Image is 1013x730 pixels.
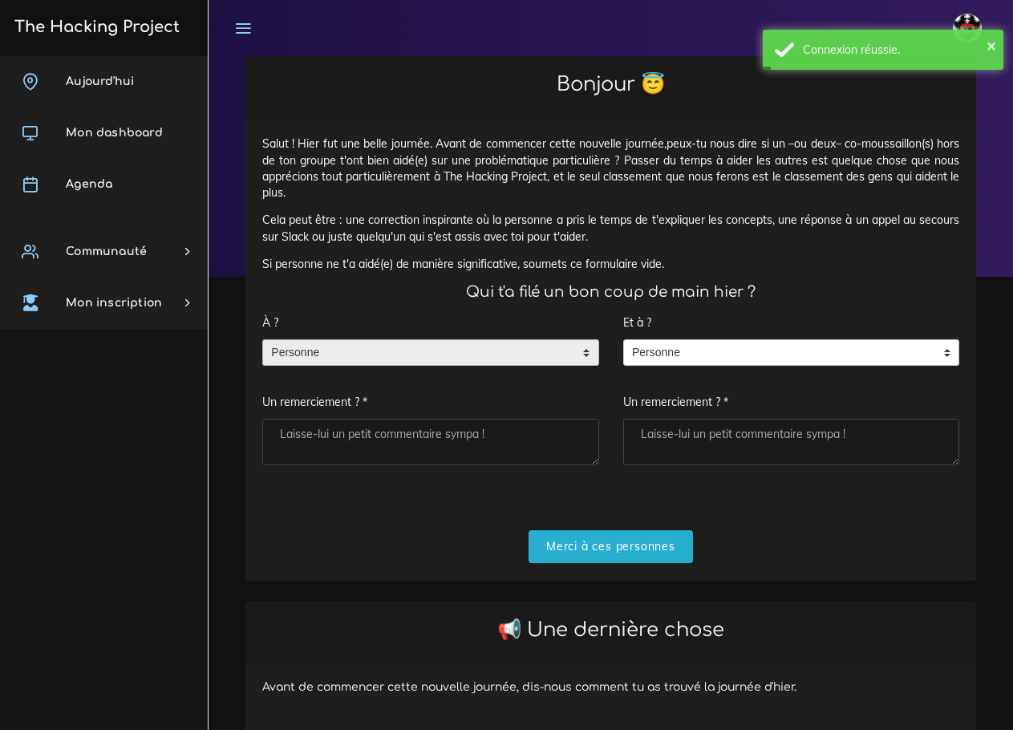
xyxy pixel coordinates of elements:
h4: Qui t'a filé un bon coup de main hier ? [262,283,959,301]
div: Connexion réussie. [803,42,991,58]
p: Salut ! Hier fut une belle journée. Avant de commencer cette nouvelle journée,peux-tu nous dire s... [262,136,959,201]
span: Aujourd'hui [66,75,134,87]
label: Et à ? [623,306,651,339]
span: Personne [263,340,574,366]
span: Mon dashboard [66,127,163,139]
span: Personne [624,340,935,366]
h2: 📢 Une dernière chose [262,618,959,642]
label: Un remerciement ? * [623,386,728,419]
label: Un remerciement ? * [262,386,367,419]
span: Communauté [66,245,147,258]
span: Mon inscription [66,297,162,309]
button: × [987,37,996,53]
span: Agenda [66,178,112,190]
label: À ? [262,306,278,339]
p: Cela peut être : une correction inspirante où la personne a pris le temps de t'expliquer les conc... [262,212,959,245]
p: Si personne ne t'a aidé(e) de manière significative, soumets ce formulaire vide. [262,256,959,272]
img: avatar [953,14,982,43]
h2: Bonjour 😇 [262,73,959,96]
input: Merci à ces personnes [529,530,693,563]
h3: The Hacking Project [10,18,180,36]
h6: Avant de commencer cette nouvelle journée, dis-nous comment tu as trouvé la journée d'hier. [262,681,959,695]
